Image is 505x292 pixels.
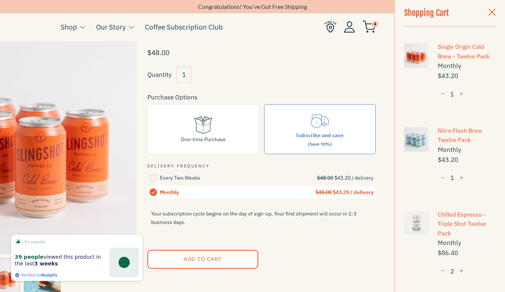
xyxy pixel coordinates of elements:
legend: Delivery Frequency [147,163,210,170]
label: Quantity [147,71,171,79]
span: $48.00 [147,48,170,57]
button: Add to Cart [147,250,258,269]
span: delivery [355,174,373,181]
span: / [350,189,352,196]
span: $43.20 [333,189,349,196]
strike: $48.00 [315,189,332,196]
span: / [352,174,354,181]
p: Your subscription cycle begins on the day of sign-up. Your first shipment will occur in 1-3 busin... [147,206,376,230]
a: Single Origin Cold Brew - Twelve Pack [438,42,496,61]
input: quantity [438,171,467,185]
img: Find Us [324,21,337,33]
span: (Save 10%) [308,141,332,147]
img: cart [362,21,376,33]
input: quantity [438,265,467,278]
a: Our Story [96,21,126,33]
img: Account [344,21,355,33]
strike: $48.00 [317,174,333,181]
input: quantity [438,88,467,101]
a: 4 [362,23,376,31]
a: Chilled Espresso - Triple Shot Twelve Pack [438,210,496,238]
span: $43.20 [438,71,496,81]
span: $43.20 [438,155,496,165]
span: $86.40 [438,248,496,258]
div: Monthly [438,238,496,248]
span: Subscribe and save [296,132,344,139]
div: Every Two Weeks [160,174,317,182]
a: Shop [61,21,77,33]
div: One-time Purchase [181,135,226,143]
span: $43.20 [334,174,351,181]
span: 4 [372,21,378,27]
div: Monthly [438,145,496,155]
span: Add to Cart [183,255,222,262]
span: delivery [354,189,373,196]
div: Monthly [160,188,316,196]
div: Monthly [438,61,496,71]
a: Coffee Subscription Club [145,21,223,33]
a: Nitro Flash Brew Twelve Pack [438,126,496,145]
legend: Purchase Options [147,92,197,102]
